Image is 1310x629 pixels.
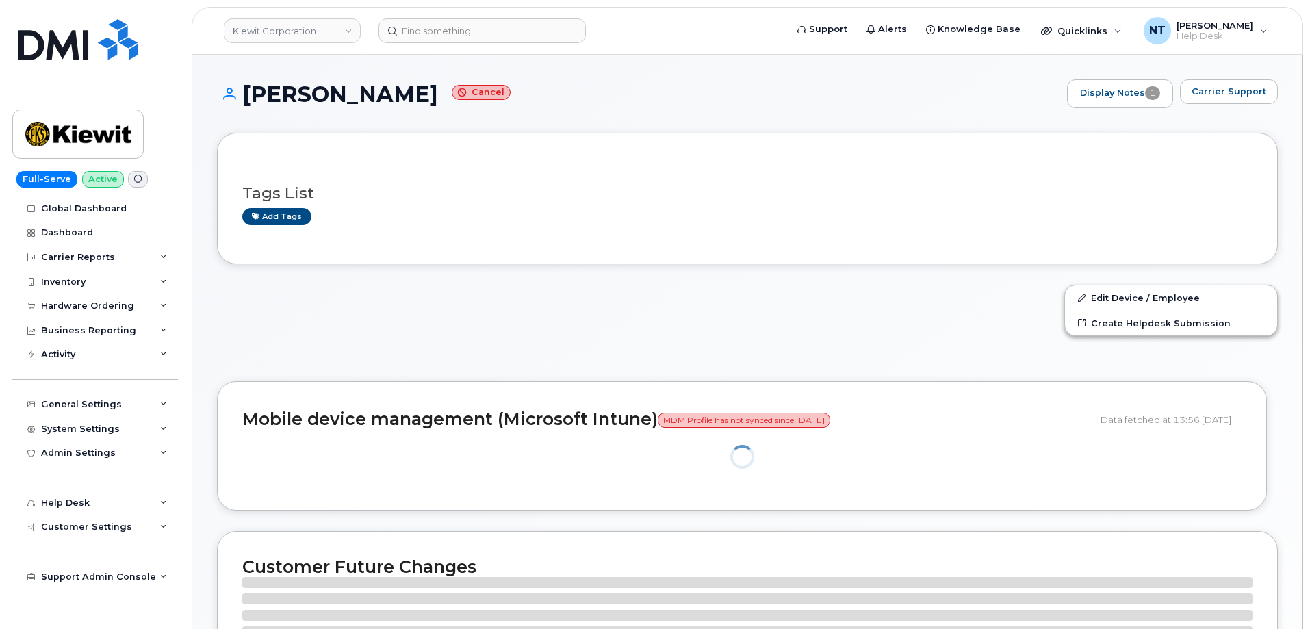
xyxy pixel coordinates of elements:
[242,208,311,225] a: Add tags
[242,185,1253,202] h3: Tags List
[1065,311,1277,335] a: Create Helpdesk Submission
[242,410,1090,429] h2: Mobile device management (Microsoft Intune)
[242,556,1253,577] h2: Customer Future Changes
[217,82,1060,106] h1: [PERSON_NAME]
[452,85,511,101] small: Cancel
[1065,285,1277,310] a: Edit Device / Employee
[1067,79,1173,108] a: Display Notes1
[1145,86,1160,100] span: 1
[1192,85,1266,98] span: Carrier Support
[1180,79,1278,104] button: Carrier Support
[658,413,830,428] span: MDM Profile has not synced since [DATE]
[1101,407,1242,433] div: Data fetched at 13:56 [DATE]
